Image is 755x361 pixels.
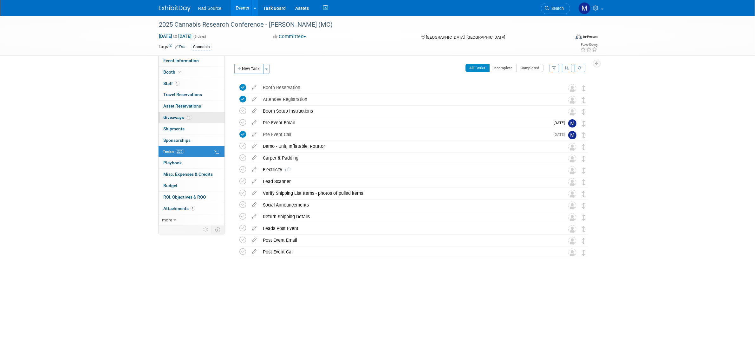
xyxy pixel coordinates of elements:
div: Leads Post Event [260,223,556,234]
i: Move task [583,85,586,91]
span: Playbook [164,160,182,165]
div: Cannabis [192,44,212,50]
span: Asset Reservations [164,103,201,108]
img: Format-Inperson.png [576,34,582,39]
img: Unassigned [568,96,576,104]
span: Rad Source [198,6,222,11]
a: Travel Reservations [159,89,225,100]
a: Misc. Expenses & Credits [159,169,225,180]
a: edit [249,155,260,161]
i: Move task [583,121,586,127]
span: Misc. Expenses & Credits [164,172,213,177]
a: Search [541,3,570,14]
a: edit [249,190,260,196]
td: Toggle Event Tabs [212,226,225,234]
div: Attendee Registration [260,94,556,105]
div: Event Format [533,33,598,43]
i: Move task [583,132,586,138]
img: Unassigned [568,84,576,92]
img: Unassigned [568,213,576,221]
a: edit [249,143,260,149]
img: Unassigned [568,248,576,257]
a: Event Information [159,55,225,66]
i: Booth reservation complete [179,70,182,74]
i: Move task [583,203,586,209]
span: ROI, Objectives & ROO [164,194,206,200]
span: (3 days) [193,35,206,39]
img: Melissa Conboy [568,119,576,128]
span: Booth [164,69,183,75]
div: In-Person [583,34,598,39]
span: 20% [176,149,184,154]
span: Travel Reservations [164,92,202,97]
div: Return Shipping Details [260,211,556,222]
i: Move task [583,97,586,103]
div: Demo - Unit, Inflatable, Rotator [260,141,556,152]
img: Unassigned [568,108,576,116]
span: Tasks [163,149,184,154]
div: Social Announcements [260,200,556,210]
a: Budget [159,180,225,191]
a: edit [249,179,260,184]
a: edit [249,120,260,126]
span: Staff [164,81,179,86]
a: edit [249,85,260,90]
div: Pre Event Call [260,129,550,140]
a: Staff1 [159,78,225,89]
i: Move task [583,156,586,162]
img: ExhibitDay [159,5,191,12]
a: Sponsorships [159,135,225,146]
a: ROI, Objectives & ROO [159,192,225,203]
div: Booth Reservation [260,82,556,93]
span: [DATE] [DATE] [159,33,192,39]
a: more [159,214,225,226]
img: Melissa Conboy [578,2,590,14]
img: Unassigned [568,154,576,163]
img: Unassigned [568,143,576,151]
a: edit [249,237,260,243]
span: [DATE] [554,132,568,137]
div: Event Rating [580,43,597,47]
a: edit [249,249,260,255]
img: Unassigned [568,190,576,198]
div: Lead Scanner [260,176,556,187]
span: Event Information [164,58,199,63]
a: edit [249,202,260,208]
img: Unassigned [568,166,576,174]
span: Giveaways [164,115,192,120]
a: Playbook [159,157,225,168]
span: Budget [164,183,178,188]
a: edit [249,226,260,231]
span: Attachments [164,206,195,211]
a: Shipments [159,123,225,135]
a: Tasks20% [159,146,225,157]
i: Move task [583,144,586,150]
div: Electricity [260,164,556,175]
img: Unassigned [568,225,576,233]
i: Move task [583,179,586,185]
a: Refresh [575,64,585,72]
button: Completed [517,64,543,72]
i: Move task [583,109,586,115]
a: edit [249,108,260,114]
span: 1 [191,206,195,211]
span: to [172,34,179,39]
a: edit [249,167,260,173]
img: Unassigned [568,178,576,186]
a: Asset Reservations [159,101,225,112]
div: Pre Event Email [260,117,550,128]
button: Committed [271,33,309,40]
span: Sponsorships [164,138,191,143]
span: more [162,217,172,222]
div: Booth Setup Instructions [260,106,556,116]
a: edit [249,96,260,102]
i: Move task [583,214,586,220]
a: Edit [175,45,186,49]
i: Move task [583,250,586,256]
i: Move task [583,167,586,174]
i: Move task [583,191,586,197]
span: [DATE] [554,121,568,125]
td: Tags [159,43,186,51]
span: Search [550,6,564,11]
a: edit [249,214,260,220]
